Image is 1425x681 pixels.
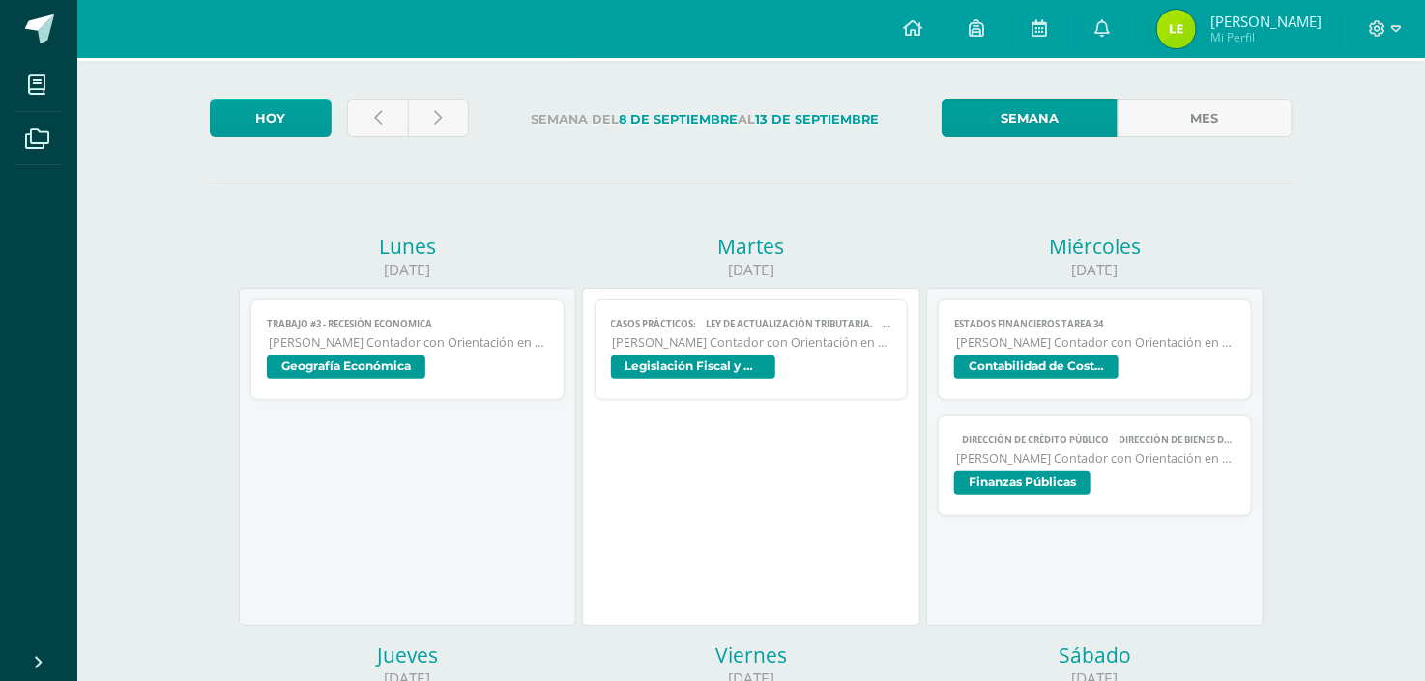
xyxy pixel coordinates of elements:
[269,334,548,351] span: [PERSON_NAME] Contador con Orientación en Computación
[595,299,909,400] a: Casos prácticos:  Ley de actualización tributaria.  Ley del IVA.[PERSON_NAME] Contador con Orie...
[954,434,1236,446] span:  Dirección de crédito público  Dirección de bienes del Estado.  Dirección de adquisiciones del...
[954,318,1236,330] span: Estados Financieros Tarea 34
[938,415,1252,516] a:  Dirección de crédito público  Dirección de bienes del Estado.  Dirección de adquisiciones del...
[582,641,919,668] div: Viernes
[956,334,1236,351] span: [PERSON_NAME] Contador con Orientación en Computación
[582,233,919,260] div: Martes
[1118,99,1293,137] a: Mes
[210,99,332,137] a: Hoy
[956,450,1236,467] span: [PERSON_NAME] Contador con Orientación en Computación
[267,318,548,330] span: TRABAJO #3 - RECESIÓN ECONOMICA
[620,112,739,127] strong: 8 de Septiembre
[954,471,1091,495] span: Finanzas Públicas
[938,299,1252,400] a: Estados Financieros Tarea 34[PERSON_NAME] Contador con Orientación en ComputaciónContabilidad de ...
[1157,10,1196,48] img: 86f30c446fd916061315cc3d93a0319f.png
[954,355,1119,379] span: Contabilidad de Costos
[250,299,565,400] a: TRABAJO #3 - RECESIÓN ECONOMICA[PERSON_NAME] Contador con Orientación en ComputaciónGeografía Eco...
[1210,29,1322,45] span: Mi Perfil
[611,355,775,379] span: Legislación Fiscal y Aduanal
[613,334,892,351] span: [PERSON_NAME] Contador con Orientación en Computación
[611,318,892,330] span: Casos prácticos:  Ley de actualización tributaria.  Ley del IVA.
[267,355,425,379] span: Geografía Económica
[239,260,576,280] div: [DATE]
[1210,12,1322,31] span: [PERSON_NAME]
[239,641,576,668] div: Jueves
[582,260,919,280] div: [DATE]
[926,260,1264,280] div: [DATE]
[484,99,926,139] label: Semana del al
[239,233,576,260] div: Lunes
[942,99,1117,137] a: Semana
[926,233,1264,260] div: Miércoles
[926,641,1264,668] div: Sábado
[756,112,880,127] strong: 13 de Septiembre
